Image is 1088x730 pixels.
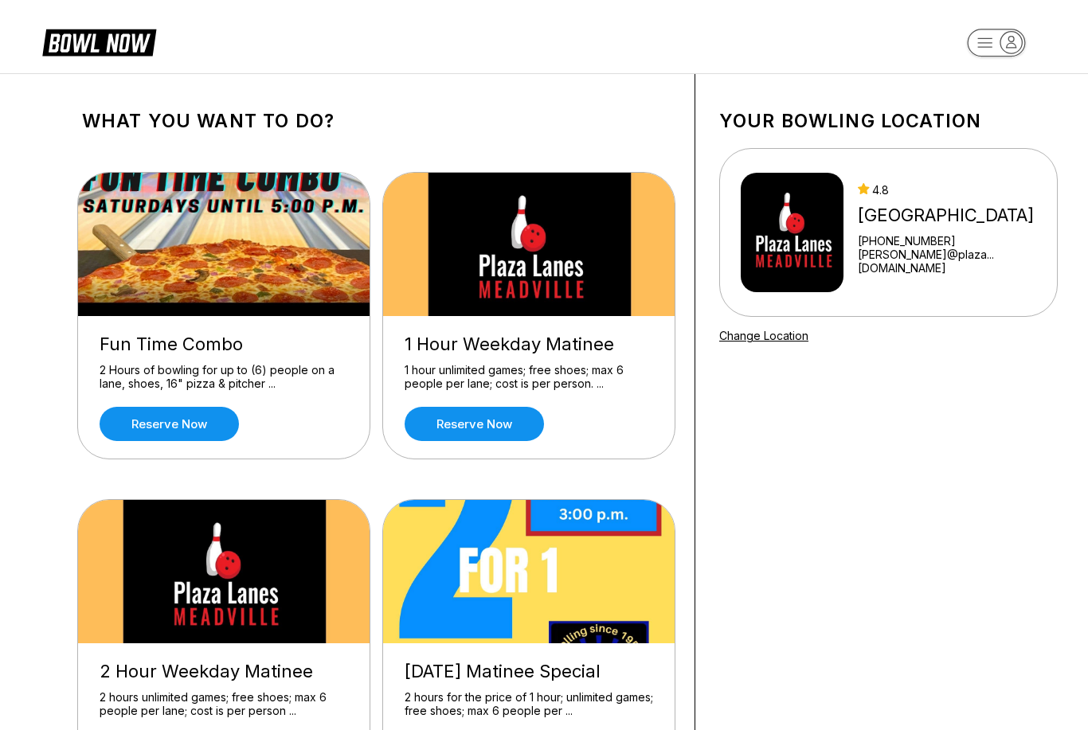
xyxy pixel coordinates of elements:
[719,329,808,342] a: Change Location
[383,500,676,643] img: Tuesday Matinee Special
[405,363,653,391] div: 1 hour unlimited games; free shoes; max 6 people per lane; cost is per person. ...
[383,173,676,316] img: 1 Hour Weekday Matinee
[100,363,348,391] div: 2 Hours of bowling for up to (6) people on a lane, shoes, 16" pizza & pitcher ...
[100,661,348,682] div: 2 Hour Weekday Matinee
[858,234,1051,248] div: [PHONE_NUMBER]
[82,110,671,132] h1: What you want to do?
[100,407,239,441] a: Reserve now
[405,407,544,441] a: Reserve now
[78,500,371,643] img: 2 Hour Weekday Matinee
[858,248,1051,275] a: [PERSON_NAME]@plaza...[DOMAIN_NAME]
[719,110,1058,132] h1: Your bowling location
[858,205,1051,226] div: [GEOGRAPHIC_DATA]
[405,661,653,682] div: [DATE] Matinee Special
[858,183,1051,197] div: 4.8
[405,334,653,355] div: 1 Hour Weekday Matinee
[100,334,348,355] div: Fun Time Combo
[100,690,348,718] div: 2 hours unlimited games; free shoes; max 6 people per lane; cost is per person ...
[78,173,371,316] img: Fun Time Combo
[405,690,653,718] div: 2 hours for the price of 1 hour; unlimited games; free shoes; max 6 people per ...
[741,173,843,292] img: Plaza Lanes Meadville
